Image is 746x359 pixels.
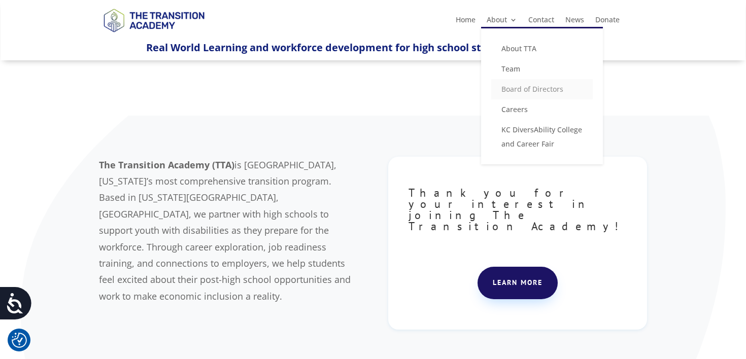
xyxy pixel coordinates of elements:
a: Donate [595,16,620,27]
b: The Transition Academy (TTA) [99,159,234,171]
a: KC DiversAbility College and Career Fair [491,120,593,154]
span: Thank you for your interest in joining The Transition Academy! [409,186,626,233]
a: Home [456,16,476,27]
a: Contact [528,16,554,27]
a: Team [491,59,593,79]
a: About TTA [491,39,593,59]
button: Cookie Settings [12,333,27,348]
a: News [565,16,584,27]
span: is [GEOGRAPHIC_DATA], [US_STATE]’s most comprehensive transition program. Based in [US_STATE][GEO... [99,159,351,302]
a: About [487,16,517,27]
a: Careers [491,99,593,120]
span: Real World Learning and workforce development for high school students with disabilities [146,41,600,54]
a: Logo-Noticias [99,30,209,40]
a: Board of Directors [491,79,593,99]
img: Revisit consent button [12,333,27,348]
a: Learn more [478,267,558,299]
img: TTA Brand_TTA Primary Logo_Horizontal_Light BG [99,2,209,38]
